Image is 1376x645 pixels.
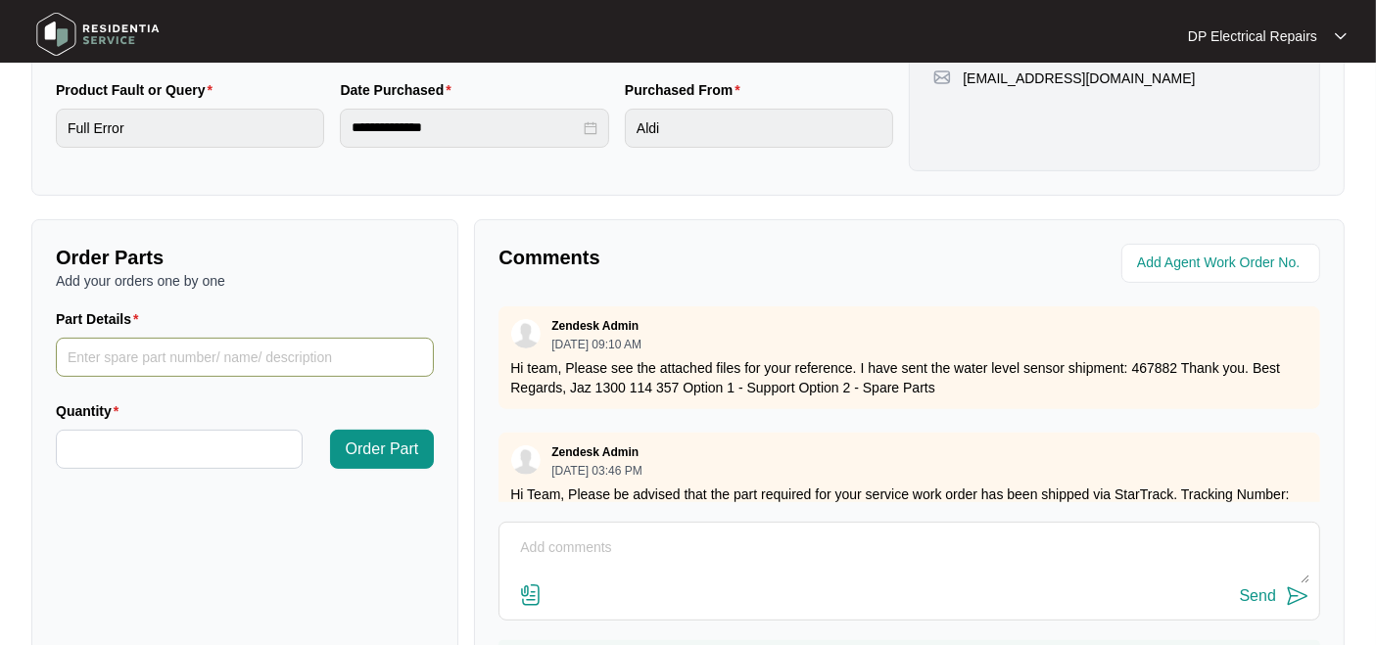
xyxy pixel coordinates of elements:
[625,109,893,148] input: Purchased From
[551,465,641,477] p: [DATE] 03:46 PM
[1286,584,1309,608] img: send-icon.svg
[511,445,541,475] img: user.svg
[330,430,435,469] button: Order Part
[510,484,1308,582] p: Hi Team, Please be advised that the part required for your service work order has been shipped vi...
[551,339,641,350] p: [DATE] 09:10 AM
[56,80,220,100] label: Product Fault or Query
[352,117,579,138] input: Date Purchased
[1240,587,1276,605] div: Send
[510,358,1308,397] p: Hi team, Please see the attached files for your reference. I have sent the water level sensor shi...
[340,80,458,100] label: Date Purchased
[519,583,543,607] img: file-attachment-doc.svg
[963,69,1195,88] p: [EMAIL_ADDRESS][DOMAIN_NAME]
[551,318,639,334] p: Zendesk Admin
[56,271,434,291] p: Add your orders one by one
[346,438,419,461] span: Order Part
[29,5,166,64] img: residentia service logo
[1137,252,1308,275] input: Add Agent Work Order No.
[511,319,541,348] img: user.svg
[1188,26,1317,46] p: DP Electrical Repairs
[625,80,748,100] label: Purchased From
[551,444,639,460] p: Zendesk Admin
[56,109,324,148] input: Product Fault or Query
[56,338,434,377] input: Part Details
[933,69,951,86] img: map-pin
[56,309,147,329] label: Part Details
[498,244,895,271] p: Comments
[56,244,434,271] p: Order Parts
[56,401,126,421] label: Quantity
[1335,31,1347,41] img: dropdown arrow
[57,431,302,468] input: Quantity
[1240,583,1309,610] button: Send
